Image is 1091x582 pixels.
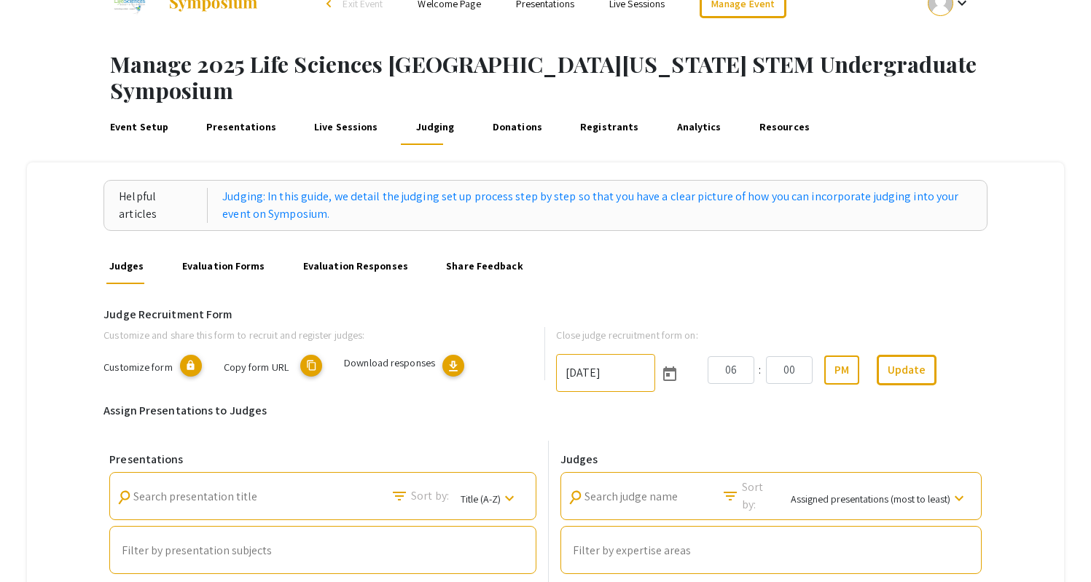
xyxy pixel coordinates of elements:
[107,110,171,145] a: Event Setup
[109,452,536,466] h6: Presentations
[114,487,134,507] mat-icon: Search
[103,360,172,374] span: Customize form
[300,355,322,377] mat-icon: copy URL
[413,110,457,145] a: Judging
[180,355,202,377] mat-icon: lock
[742,479,779,514] span: Sort by:
[577,110,641,145] a: Registrants
[311,110,380,145] a: Live Sessions
[204,110,279,145] a: Presentations
[655,358,684,388] button: Open calendar
[224,360,289,374] span: Copy form URL
[344,355,435,369] span: Download responses
[449,484,530,512] button: Title (A-Z)
[566,487,585,507] mat-icon: Search
[779,484,975,512] button: Assigned presentations (most to least)
[103,404,988,417] h6: Assign Presentations to Judges
[674,110,724,145] a: Analytics
[122,541,524,560] mat-chip-list: Auto complete
[119,188,208,223] div: Helpful articles
[300,249,410,284] a: Evaluation Responses
[722,487,739,505] mat-icon: Search
[446,359,461,374] span: download
[103,327,521,343] p: Customize and share this form to recruit and register judges:
[222,188,972,223] a: Judging: In this guide, we detail the judging set up process step by step so that you have a clea...
[411,487,449,505] span: Sort by:
[708,356,754,384] input: Hours
[756,110,812,145] a: Resources
[442,355,464,377] button: download
[950,489,968,507] mat-icon: keyboard_arrow_down
[877,355,936,385] button: Update
[110,51,1091,104] h1: Manage 2025 Life Sciences [GEOGRAPHIC_DATA][US_STATE] STEM Undergraduate Symposium
[791,492,950,505] span: Assigned presentations (most to least)
[490,110,544,145] a: Donations
[556,327,697,343] label: Close judge recruitment form on:
[461,492,501,505] span: Title (A-Z)
[11,516,62,571] iframe: Chat
[573,541,969,560] mat-chip-list: Auto complete
[106,249,146,284] a: Judges
[754,361,766,379] div: :
[560,452,982,466] h6: Judges
[103,307,988,321] h6: Judge Recruitment Form
[501,489,518,507] mat-icon: keyboard_arrow_down
[391,487,408,505] mat-icon: Search
[824,355,859,385] button: PM
[179,249,267,284] a: Evaluation Forms
[444,249,526,284] a: Share Feedback
[766,356,813,384] input: Minutes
